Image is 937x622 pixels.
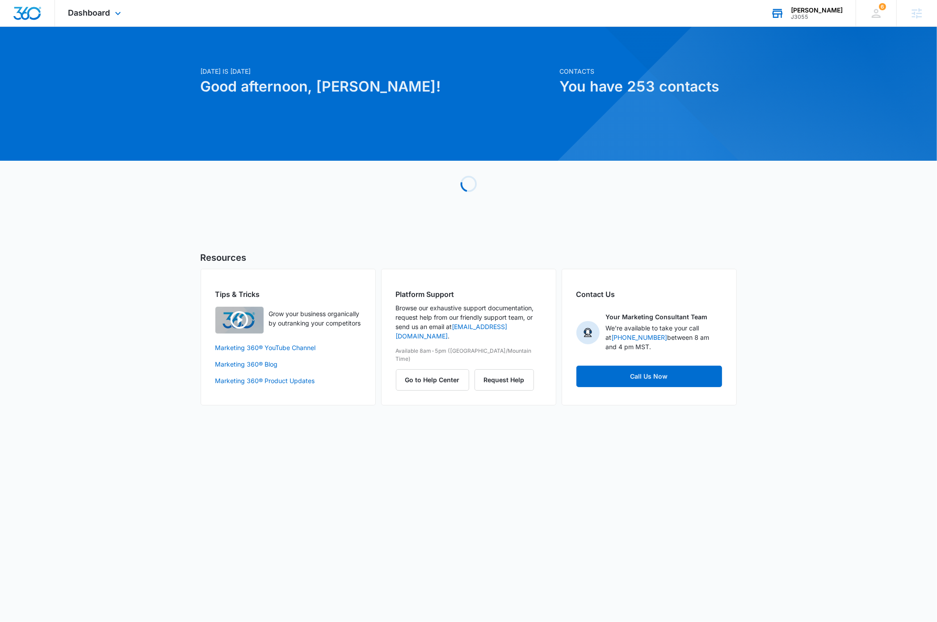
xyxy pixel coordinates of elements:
[215,343,361,352] a: Marketing 360® YouTube Channel
[68,8,110,17] span: Dashboard
[791,7,843,14] div: account name
[396,303,542,341] p: Browse our exhaustive support documentation, request help from our friendly support team, or send...
[879,3,886,10] div: notifications count
[606,312,708,321] p: Your Marketing Consultant Team
[396,376,475,384] a: Go to Help Center
[791,14,843,20] div: account id
[879,3,886,10] span: 6
[215,359,361,369] a: Marketing 360® Blog
[475,369,534,391] button: Request Help
[560,67,737,76] p: Contacts
[396,369,469,391] button: Go to Help Center
[396,347,542,363] p: Available 8am-5pm ([GEOGRAPHIC_DATA]/Mountain Time)
[576,321,600,344] img: Your Marketing Consultant Team
[612,334,668,341] a: [PHONE_NUMBER]
[201,251,737,264] h5: Resources
[576,366,722,387] a: Call Us Now
[576,289,722,300] h2: Contact Us
[215,376,361,385] a: Marketing 360® Product Updates
[560,76,737,97] h1: You have 253 contacts
[215,307,264,334] img: Quick Overview Video
[201,67,555,76] p: [DATE] is [DATE]
[396,289,542,300] h2: Platform Support
[475,376,534,384] a: Request Help
[606,323,722,351] p: We're available to take your call at between 8 am and 4 pm MST.
[201,76,555,97] h1: Good afternoon, [PERSON_NAME]!
[215,289,361,300] h2: Tips & Tricks
[269,309,361,328] p: Grow your business organically by outranking your competitors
